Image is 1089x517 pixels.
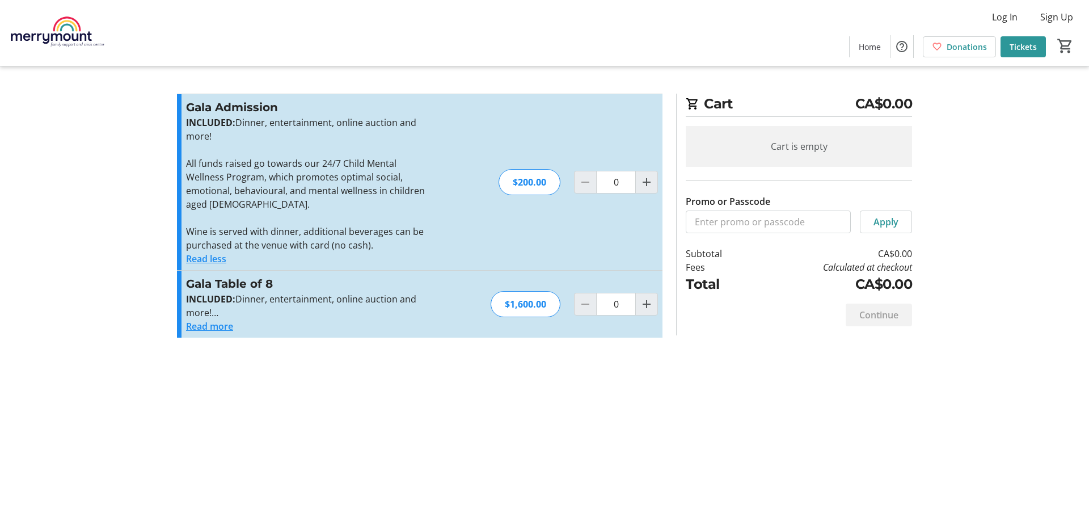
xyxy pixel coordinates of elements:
strong: INCLUDED: [186,293,235,305]
label: Promo or Passcode [686,195,770,208]
input: Gala Admission Quantity [596,171,636,194]
div: $200.00 [499,169,560,195]
td: Fees [686,260,752,274]
span: CA$0.00 [855,94,913,114]
button: Read less [186,252,226,266]
span: Apply [873,215,898,229]
input: Enter promo or passcode [686,211,851,233]
h3: Gala Table of 8 [186,275,434,292]
a: Donations [923,36,996,57]
p: Dinner, entertainment, online auction and more! [186,292,434,320]
input: Gala Table of 8 Quantity [596,293,636,316]
span: Sign Up [1040,10,1073,24]
a: Home [850,36,890,57]
td: Calculated at checkout [752,260,912,274]
button: Help [890,35,913,58]
button: Sign Up [1031,8,1082,26]
button: Increment by one [636,171,657,193]
span: Tickets [1010,41,1037,53]
h3: Gala Admission [186,99,434,116]
button: Increment by one [636,293,657,315]
div: $1,600.00 [491,291,560,317]
a: Tickets [1001,36,1046,57]
td: Total [686,274,752,295]
button: Apply [860,211,912,233]
img: Merrymount Family Support and Crisis Centre's Logo [7,5,108,61]
td: CA$0.00 [752,247,912,260]
td: CA$0.00 [752,274,912,295]
span: Donations [947,41,987,53]
span: Home [859,41,881,53]
button: Read more [186,320,233,333]
span: Log In [992,10,1018,24]
div: Cart is empty [686,126,912,167]
h2: Cart [686,94,912,117]
button: Log In [983,8,1027,26]
p: Dinner, entertainment, online auction and more! [186,116,434,143]
strong: INCLUDED: [186,116,235,129]
p: All funds raised go towards our 24/7 Child Mental Wellness Program, which promotes optimal social... [186,157,434,211]
button: Cart [1055,36,1075,56]
td: Subtotal [686,247,752,260]
p: Wine is served with dinner, additional beverages can be purchased at the venue with card (no cash). [186,225,434,252]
